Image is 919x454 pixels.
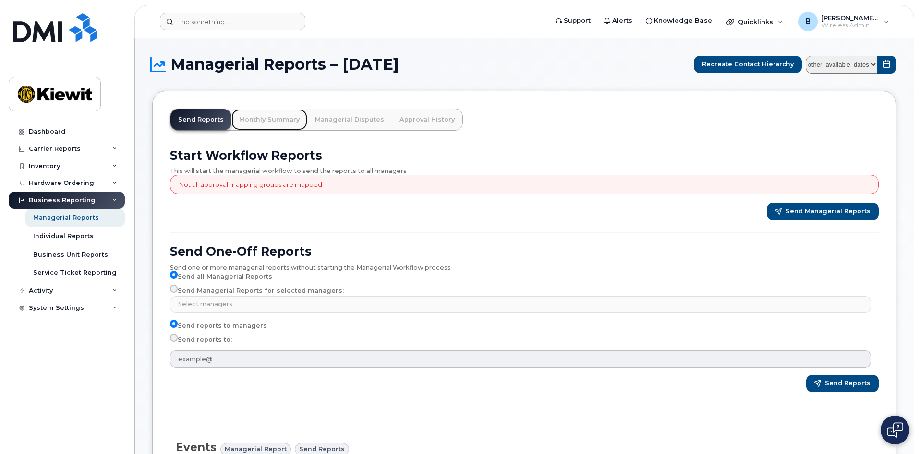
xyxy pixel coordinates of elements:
[170,285,344,296] label: Send Managerial Reports for selected managers:
[170,334,232,345] label: Send reports to:
[170,271,272,282] label: Send all Managerial Reports
[170,162,879,175] div: This will start the managerial workflow to send the reports to all managers
[176,441,217,454] span: Events
[307,109,392,130] a: Managerial Disputes
[170,285,178,293] input: Send Managerial Reports for selected managers:
[170,334,178,342] input: Send reports to:
[170,320,178,328] input: Send reports to managers
[170,244,879,258] h2: Send One-Off Reports
[825,379,871,388] span: Send Reports
[786,207,871,216] span: Send Managerial Reports
[887,422,903,438] img: Open chat
[170,57,399,72] span: Managerial Reports – [DATE]
[225,444,287,454] span: Managerial Report
[179,180,322,189] p: Not all approval mapping groups are mapped
[170,109,231,130] a: Send Reports
[702,60,794,69] span: Recreate Contact Hierarchy
[170,271,178,279] input: Send all Managerial Reports
[170,350,871,368] input: example@
[392,109,462,130] a: Approval History
[170,148,879,162] h2: Start Workflow Reports
[694,56,802,73] button: Recreate Contact Hierarchy
[170,259,879,271] div: Send one or more managerial reports without starting the Managerial Workflow process
[767,203,879,220] button: Send Managerial Reports
[231,109,307,130] a: Monthly Summary
[170,320,267,331] label: Send reports to managers
[299,444,345,454] span: Send reports
[806,375,879,392] button: Send Reports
